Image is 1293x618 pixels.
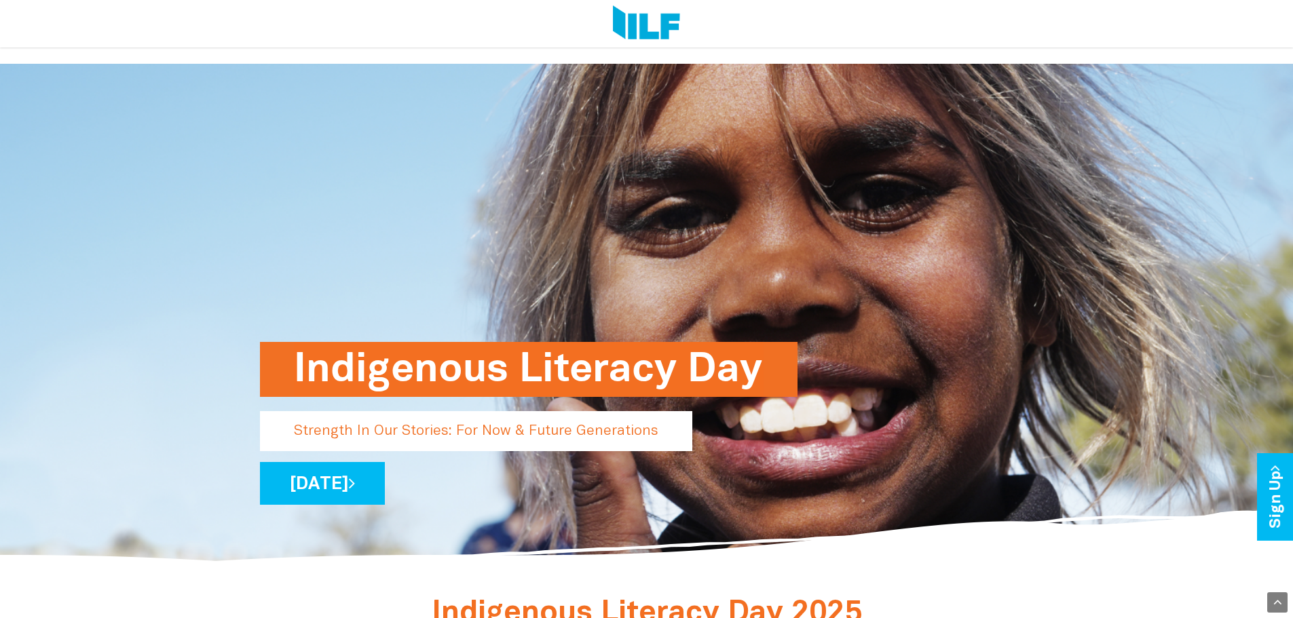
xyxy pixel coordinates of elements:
[260,411,692,451] p: Strength In Our Stories: For Now & Future Generations
[1267,592,1288,613] div: Scroll Back to Top
[260,462,385,505] a: [DATE]
[294,342,764,397] h1: Indigenous Literacy Day
[613,5,680,42] img: Logo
